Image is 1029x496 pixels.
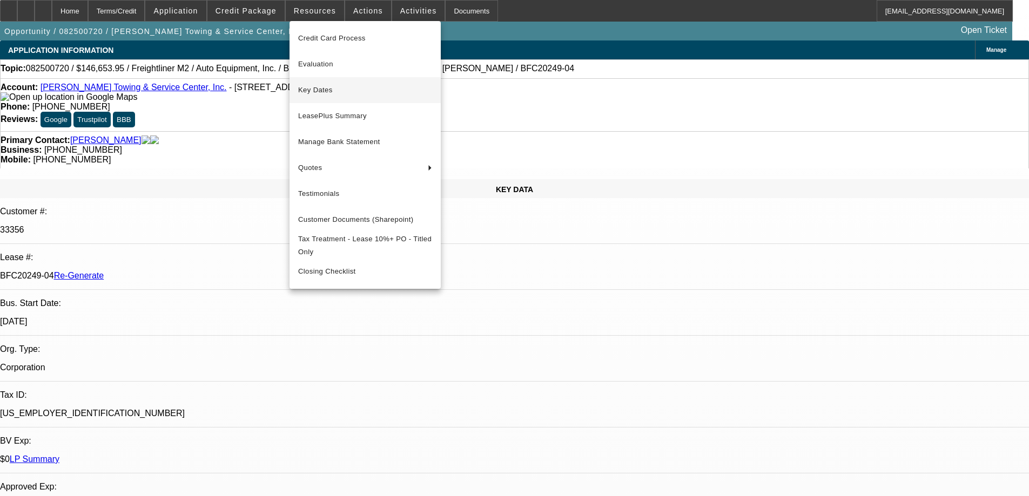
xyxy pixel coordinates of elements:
span: Credit Card Process [298,32,432,45]
span: Key Dates [298,84,432,97]
span: Quotes [298,161,419,174]
span: Evaluation [298,58,432,71]
span: Closing Checklist [298,267,356,275]
span: Tax Treatment - Lease 10%+ PO - Titled Only [298,233,432,259]
span: Manage Bank Statement [298,135,432,148]
span: Customer Documents (Sharepoint) [298,213,432,226]
span: Testimonials [298,187,432,200]
span: LeasePlus Summary [298,110,432,123]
